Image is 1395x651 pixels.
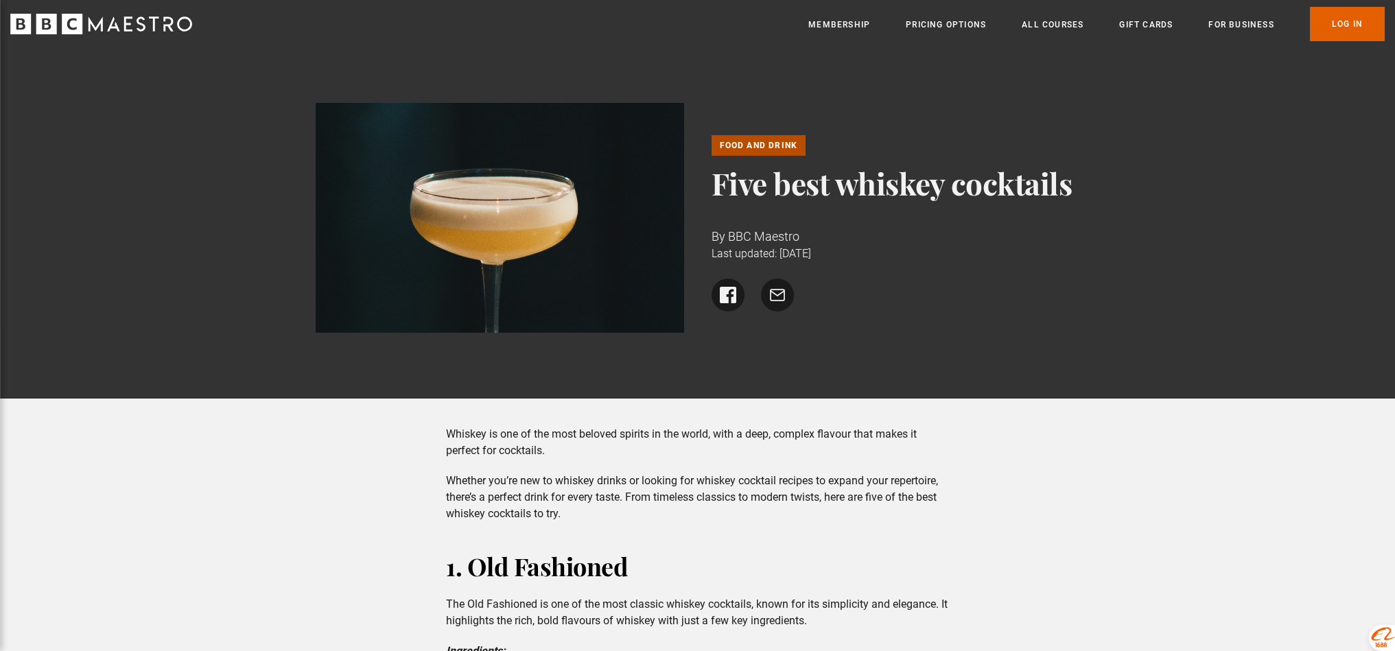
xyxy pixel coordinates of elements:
[712,229,725,244] span: By
[1310,7,1385,41] a: Log In
[808,7,1385,41] nav: 基本的
[712,247,811,260] time: Last updated: [DATE]
[728,229,799,244] span: BBC Maestro
[1208,18,1274,32] a: For business
[446,426,949,459] p: Whiskey is one of the most beloved spirits in the world, with a deep, complex flavour that makes ...
[712,135,806,156] a: Food and Drink
[906,18,986,32] a: Pricing Options
[808,18,870,32] a: Membership
[446,473,949,522] p: Whether you’re new to whiskey drinks or looking for whiskey cocktail recipes to expand your reper...
[712,167,1080,200] h1: Five best whiskey cocktails
[446,549,628,582] strong: 1. Old Fashioned
[446,596,949,629] p: The Old Fashioned is one of the most classic whiskey cocktails, known for its simplicity and eleg...
[1022,18,1083,32] a: All Courses
[1119,18,1173,32] a: Gift Cards
[10,14,192,34] svg: BBC大师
